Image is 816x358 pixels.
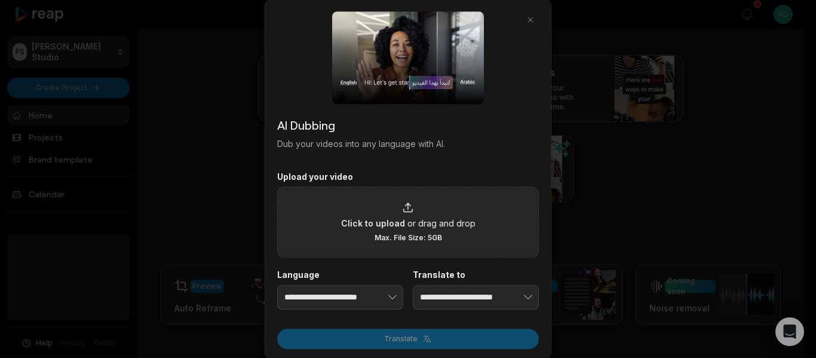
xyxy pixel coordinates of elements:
label: Upload your video [277,172,539,182]
h2: AI Dubbing [277,116,539,134]
label: Language [277,270,403,280]
span: Max. File Size: 5GB [375,233,442,243]
span: Click to upload [341,217,405,230]
span: or drag and drop [407,217,476,230]
p: Dub your videos into any language with AI. [277,137,539,150]
label: Translate to [413,270,539,280]
img: dubbing_dialog.png [332,11,484,104]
